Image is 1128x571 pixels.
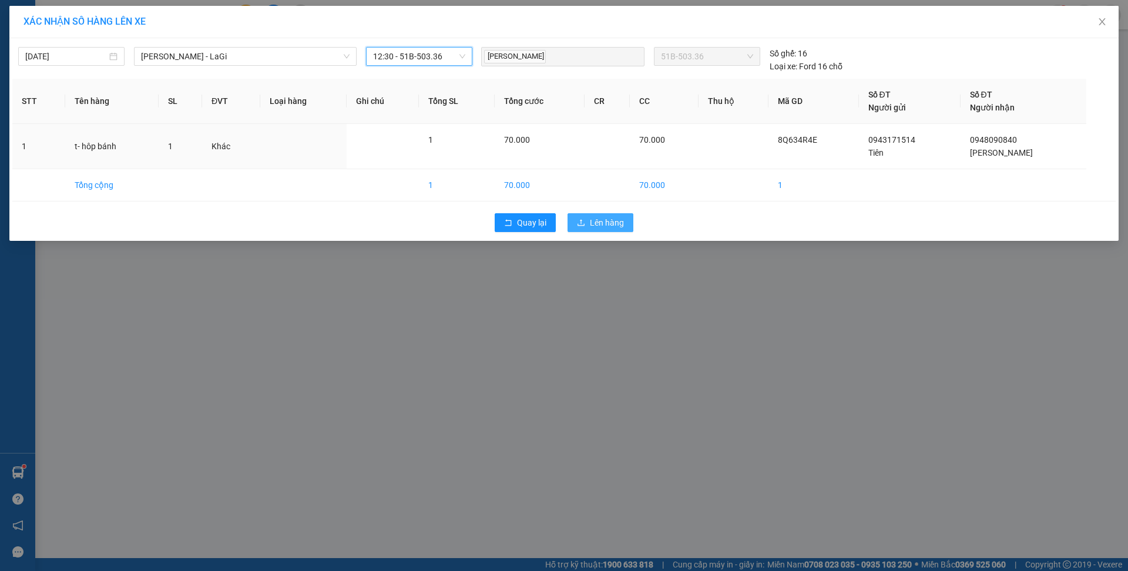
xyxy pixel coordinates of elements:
[12,79,65,124] th: STT
[419,169,494,201] td: 1
[770,60,842,73] div: Ford 16 chỗ
[630,169,699,201] td: 70.000
[970,148,1033,157] span: [PERSON_NAME]
[577,219,585,228] span: upload
[141,48,350,65] span: Hồ Chí Minh - LaGi
[517,216,546,229] span: Quay lại
[65,124,159,169] td: t- hôp bánh
[343,53,350,60] span: down
[868,90,891,99] span: Số ĐT
[495,169,585,201] td: 70.000
[970,103,1015,112] span: Người nhận
[23,16,146,27] span: XÁC NHẬN SỐ HÀNG LÊN XE
[1086,6,1119,39] button: Close
[770,47,796,60] span: Số ghế:
[970,135,1017,145] span: 0948090840
[868,103,906,112] span: Người gửi
[970,90,992,99] span: Số ĐT
[495,213,556,232] button: rollbackQuay lại
[661,48,753,65] span: 51B-503.36
[630,79,699,124] th: CC
[202,79,260,124] th: ĐVT
[639,135,665,145] span: 70.000
[868,135,915,145] span: 0943171514
[699,79,768,124] th: Thu hộ
[585,79,630,124] th: CR
[770,60,797,73] span: Loại xe:
[1097,17,1107,26] span: close
[778,135,817,145] span: 8Q634R4E
[65,169,159,201] td: Tổng cộng
[770,47,807,60] div: 16
[504,135,530,145] span: 70.000
[5,41,55,75] span: 33 Bác Ái, P Phước Hội, TX Lagi
[495,79,585,124] th: Tổng cước
[868,148,884,157] span: Tiên
[590,216,624,229] span: Lên hàng
[5,76,58,88] span: 0968278298
[260,79,347,124] th: Loại hàng
[65,79,159,124] th: Tên hàng
[159,79,202,124] th: SL
[768,169,858,201] td: 1
[5,5,59,38] strong: Nhà xe Mỹ Loan
[428,135,433,145] span: 1
[568,213,633,232] button: uploadLên hàng
[92,21,145,33] span: 8Q634R4E
[347,79,419,124] th: Ghi chú
[768,79,858,124] th: Mã GD
[25,50,107,63] input: 13/10/2025
[419,79,494,124] th: Tổng SL
[12,124,65,169] td: 1
[373,48,465,65] span: 12:30 - 51B-503.36
[484,50,546,63] span: [PERSON_NAME]
[202,124,260,169] td: Khác
[168,142,173,151] span: 1
[504,219,512,228] span: rollback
